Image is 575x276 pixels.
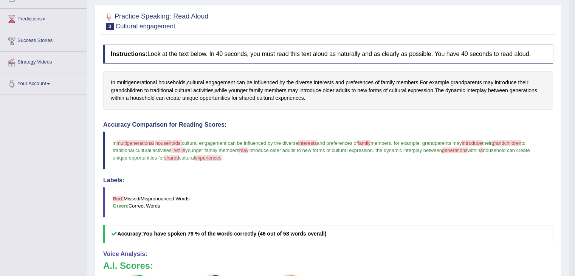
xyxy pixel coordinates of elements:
span: Click to see word definition [126,94,129,102]
span: Click to see word definition [144,87,149,95]
span: Click to see word definition [336,87,350,95]
span: Click to see word definition [346,79,374,87]
span: Click to see word definition [314,79,334,87]
span: Click to see word definition [249,87,263,95]
span: Click to see word definition [357,87,367,95]
h4: Labels: [103,177,553,184]
span: introduce older adults to new forms of cultural expression [248,147,373,153]
h5: Accuracy: [103,225,553,243]
h4: Look at the text below. In 40 seconds, you must read this text aloud as naturally and as clearly ... [103,45,553,64]
span: Click to see word definition [215,87,227,95]
span: Click to see word definition [111,79,115,87]
span: the dynamic interplay between [375,147,442,153]
span: Click to see word definition [299,87,321,95]
span: generations [442,147,468,153]
span: Click to see word definition [435,87,444,95]
span: Click to see word definition [488,87,508,95]
span: Click to see word definition [182,94,198,102]
a: Success Stories [0,30,87,49]
a: Predictions [0,9,87,28]
span: Click to see word definition [383,87,388,95]
span: cultural engagement can be influenced by the diverse [182,140,298,146]
span: experiences [195,155,222,161]
span: Click to see word definition [295,79,312,87]
span: Click to see word definition [420,79,428,87]
span: 3 [106,23,114,30]
span: multigenerational [116,140,154,146]
span: Click to see word definition [150,87,173,95]
span: Click to see word definition [510,87,537,95]
div: , . , , . . [103,71,553,110]
h4: Accuracy Comparison for Reading Scores: [103,121,553,128]
span: Click to see word definition [518,79,528,87]
span: a [480,147,483,153]
span: shared [164,155,179,161]
span: Click to see word definition [156,94,165,102]
span: Click to see word definition [236,79,245,87]
a: Strategy Videos [0,52,87,71]
span: household can create unique opportunities for [113,147,531,160]
span: Click to see word definition [375,79,380,87]
b: You have spoken 79 % of the words correctly (46 out of 58 words overall) [143,231,326,237]
span: younger family members [185,147,239,153]
span: Click to see word definition [231,94,237,102]
b: A.I. Scores: [103,260,153,271]
span: Click to see word definition [288,87,298,95]
span: , [419,140,421,146]
b: Red: [113,196,124,202]
span: grandchildren [491,140,521,146]
h2: Practice Speaking: Read Aloud [103,11,208,30]
span: Click to see word definition [264,87,286,95]
blockquote: Missed/Mispronounced Words Correct Words [103,187,553,217]
span: Click to see word definition [389,87,406,95]
span: Click to see word definition [408,87,433,95]
span: their [482,140,491,146]
span: Click to see word definition [206,79,235,87]
span: Click to see word definition [187,79,204,87]
span: Click to see word definition [467,87,487,95]
span: . [373,147,374,153]
span: Click to see word definition [322,87,334,95]
span: within [468,147,480,153]
span: Click to see word definition [158,79,186,87]
span: Click to see word definition [396,79,418,87]
span: Click to see word definition [111,87,143,95]
span: grandparents may [422,140,462,146]
a: Your Account [0,73,87,92]
span: Click to see word definition [369,87,382,95]
span: Click to see word definition [451,79,482,87]
span: cultural [179,155,195,161]
span: family [358,140,370,146]
span: . [391,140,392,146]
span: Click to see word definition [254,79,278,87]
span: Click to see word definition [246,79,253,87]
span: Click to see word definition [483,79,493,87]
span: interests [298,140,317,146]
span: Click to see word definition [279,79,285,87]
span: Click to see word definition [130,94,155,102]
span: Click to see word definition [335,79,344,87]
span: Click to see word definition [495,79,517,87]
span: Click to see word definition [228,87,248,95]
span: Click to see word definition [239,94,255,102]
span: , while [171,147,185,153]
span: Click to see word definition [287,79,294,87]
span: households, [155,140,182,146]
span: Click to see word definition [200,94,230,102]
b: Instructions: [111,51,147,57]
span: and preferences of [317,140,358,146]
span: Click to see word definition [445,87,465,95]
span: members [370,140,391,146]
small: Cultural engagement [116,23,175,30]
b: Green: [113,203,129,209]
span: Click to see word definition [275,94,304,102]
span: Click to see word definition [429,79,449,87]
span: Click to see word definition [257,94,274,102]
span: in [113,140,116,146]
span: Click to see word definition [381,79,395,87]
span: Click to see word definition [175,87,192,95]
span: Click to see word definition [193,87,214,95]
span: for example [394,140,419,146]
span: introduce [462,140,482,146]
span: Click to see word definition [117,79,157,87]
